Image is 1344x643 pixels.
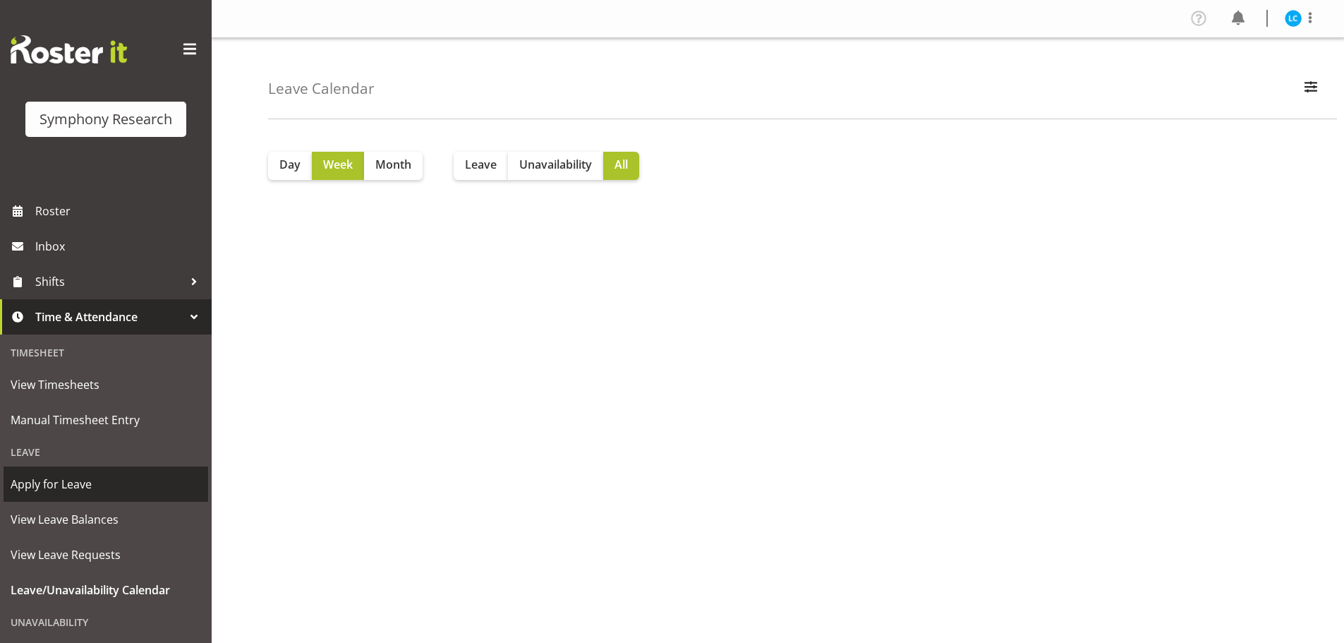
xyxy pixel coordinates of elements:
a: Apply for Leave [4,467,208,502]
span: View Timesheets [11,374,201,395]
a: View Leave Balances [4,502,208,537]
a: Manual Timesheet Entry [4,402,208,438]
span: Manual Timesheet Entry [11,409,201,431]
span: View Leave Requests [11,544,201,565]
a: View Timesheets [4,367,208,402]
a: View Leave Requests [4,537,208,572]
div: Symphony Research [40,109,172,130]
span: Apply for Leave [11,474,201,495]
span: Inbox [35,236,205,257]
div: Unavailability [4,608,208,637]
span: Roster [35,200,205,222]
span: Shifts [35,271,183,292]
span: Leave/Unavailability Calendar [11,579,201,601]
div: Timesheet [4,338,208,367]
a: Leave/Unavailability Calendar [4,572,208,608]
span: Time & Attendance [35,306,183,327]
img: lindsay-carroll-holland11869.jpg [1285,10,1302,27]
h4: Leave Calendar [268,80,375,97]
div: Leave [4,438,208,467]
button: Filter Employees [1296,73,1326,104]
img: Rosterit website logo [11,35,127,64]
span: View Leave Balances [11,509,201,530]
